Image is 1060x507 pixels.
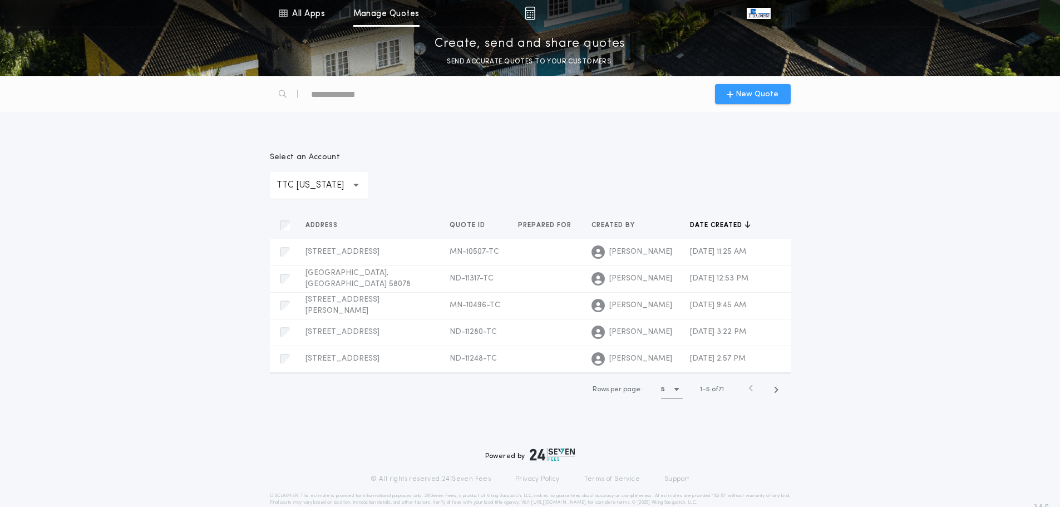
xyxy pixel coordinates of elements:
button: 5 [661,381,683,398]
span: [PERSON_NAME] [609,327,672,338]
p: TTC [US_STATE] [277,179,362,192]
button: Address [305,220,346,231]
button: TTC [US_STATE] [270,172,368,199]
span: Created by [591,221,637,230]
span: [DATE] 11:25 AM [690,248,746,256]
span: MN-10507-TC [450,248,499,256]
span: [DATE] 2:57 PM [690,355,746,363]
span: ND-11317-TC [450,274,494,283]
span: 5 [706,386,710,393]
a: Privacy Policy [515,475,560,484]
a: Terms of Service [584,475,640,484]
span: [PERSON_NAME] [609,247,672,258]
span: [STREET_ADDRESS] [305,248,379,256]
button: Quote ID [450,220,494,231]
a: Support [664,475,689,484]
span: [DATE] 9:45 AM [690,301,746,309]
span: ND-11248-TC [450,355,497,363]
span: Rows per page: [593,386,642,393]
button: New Quote [715,84,791,104]
span: [GEOGRAPHIC_DATA], [GEOGRAPHIC_DATA] 58078 [305,269,411,288]
span: MN-10496-TC [450,301,500,309]
span: Address [305,221,340,230]
img: img [525,7,535,20]
span: [STREET_ADDRESS] [305,328,379,336]
p: SEND ACCURATE QUOTES TO YOUR CUSTOMERS. [447,56,613,67]
span: [DATE] 3:22 PM [690,328,746,336]
img: vs-icon [747,8,770,19]
p: © All rights reserved. 24|Seven Fees [371,475,491,484]
p: Create, send and share quotes [435,35,625,53]
span: Prepared for [518,221,574,230]
span: 1 [700,386,702,393]
img: logo [530,448,575,461]
span: [PERSON_NAME] [609,353,672,365]
span: [PERSON_NAME] [609,273,672,284]
span: [STREET_ADDRESS][PERSON_NAME] [305,296,379,315]
h1: 5 [661,384,665,395]
p: DISCLAIMER: This estimate is provided for informational purposes only. 24|Seven Fees, a product o... [270,493,791,506]
span: ND-11280-TC [450,328,497,336]
div: Powered by [485,448,575,461]
span: of 71 [712,385,724,395]
p: Select an Account [270,152,368,163]
span: Quote ID [450,221,487,230]
span: New Quote [736,88,778,100]
span: [STREET_ADDRESS] [305,355,379,363]
span: [PERSON_NAME] [609,300,672,311]
button: Created by [591,220,643,231]
a: [URL][DOMAIN_NAME] [531,500,586,505]
span: Date created [690,221,745,230]
button: Date created [690,220,751,231]
span: [DATE] 12:53 PM [690,274,748,283]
